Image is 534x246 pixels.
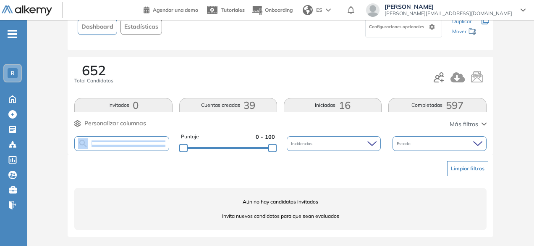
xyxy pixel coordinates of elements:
[291,140,314,147] span: Incidencias
[10,70,15,77] span: R
[388,98,486,112] button: Completadas597
[450,120,487,129] button: Más filtros
[256,133,275,141] span: 0 - 100
[450,120,478,129] span: Más filtros
[153,7,198,13] span: Agendar una demo
[81,22,113,31] span: Dashboard
[82,63,106,77] span: 652
[303,5,313,15] img: world
[251,1,293,19] button: Onboarding
[452,18,471,24] span: Duplicar
[221,7,245,13] span: Tutoriales
[74,77,113,85] span: Total Candidatos
[181,133,199,141] span: Puntaje
[397,140,412,147] span: Estado
[78,138,88,149] img: SEARCH_ALT
[326,8,331,12] img: arrow
[78,19,117,35] button: Dashboard
[287,136,381,151] div: Incidencias
[365,16,442,37] div: Configuraciones opcionales
[265,7,293,13] span: Onboarding
[2,5,52,16] img: Logo
[385,3,512,10] span: [PERSON_NAME]
[84,119,146,128] span: Personalizar columnas
[179,98,277,112] button: Cuentas creadas39
[452,24,476,40] div: Mover
[124,22,158,31] span: Estadísticas
[74,119,146,128] button: Personalizar columnas
[316,6,322,14] span: ES
[74,98,172,112] button: Invitados0
[74,212,486,220] span: Invita nuevos candidatos para que sean evaluados
[393,136,487,151] div: Estado
[385,10,512,17] span: [PERSON_NAME][EMAIL_ADDRESS][DOMAIN_NAME]
[447,161,488,176] button: Limpiar filtros
[8,33,17,35] i: -
[284,98,382,112] button: Iniciadas16
[144,4,198,14] a: Agendar una demo
[74,198,486,206] span: Aún no hay candidatos invitados
[369,24,426,30] span: Configuraciones opcionales
[120,19,162,35] button: Estadísticas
